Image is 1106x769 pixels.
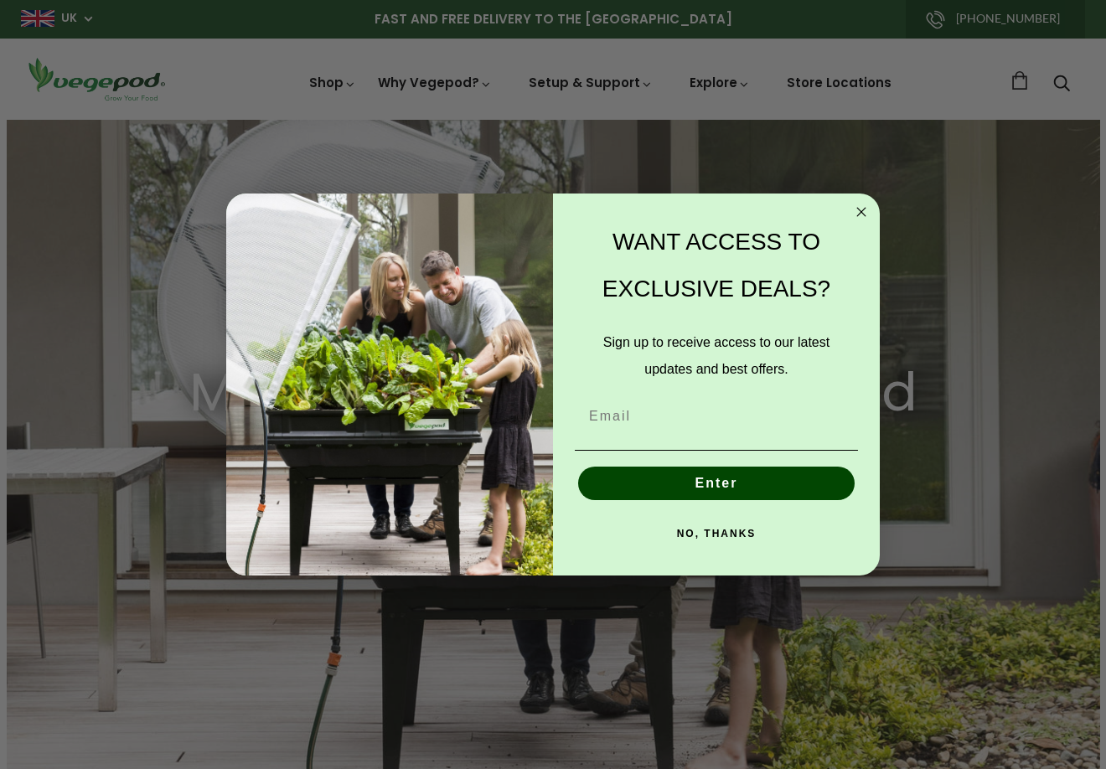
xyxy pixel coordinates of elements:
[575,450,858,451] img: underline
[578,467,855,500] button: Enter
[575,517,858,550] button: NO, THANKS
[575,400,858,433] input: Email
[602,229,830,302] span: WANT ACCESS TO EXCLUSIVE DEALS?
[226,194,553,576] img: e9d03583-1bb1-490f-ad29-36751b3212ff.jpeg
[603,335,829,376] span: Sign up to receive access to our latest updates and best offers.
[851,202,871,222] button: Close dialog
